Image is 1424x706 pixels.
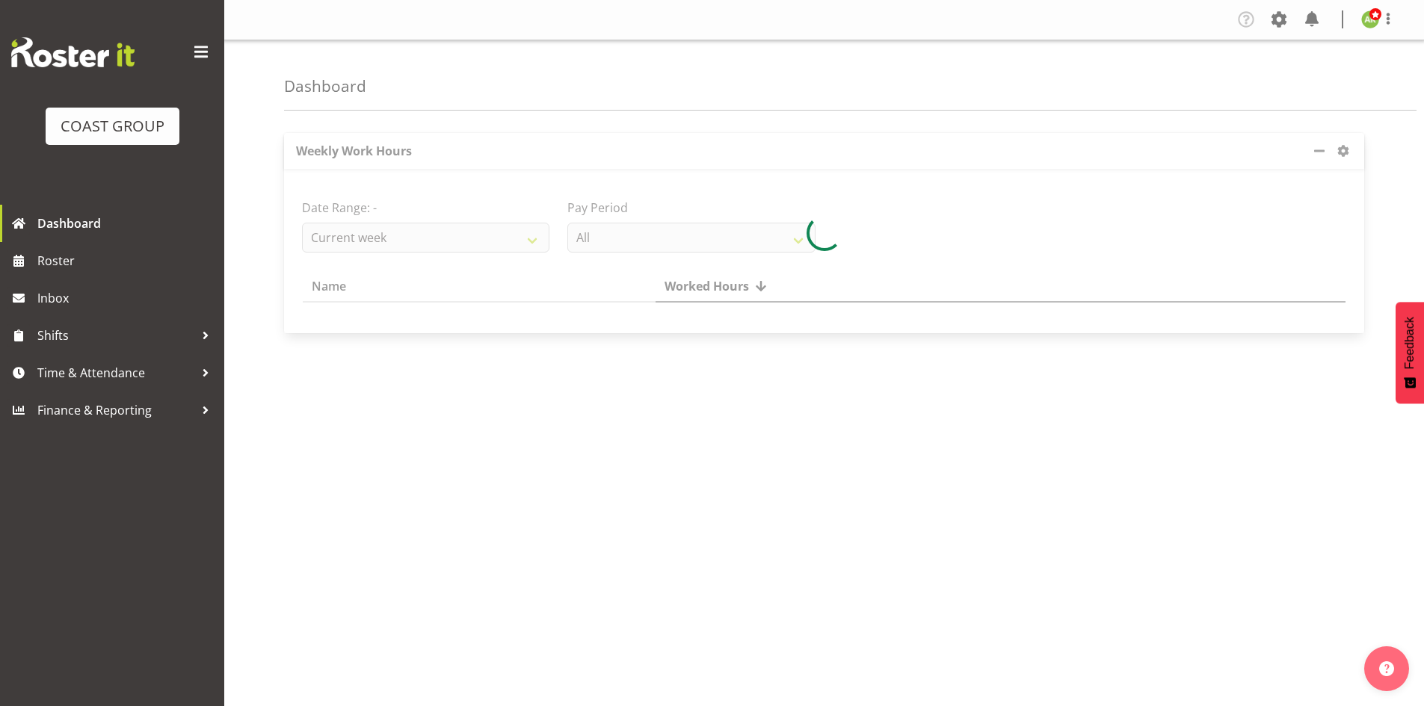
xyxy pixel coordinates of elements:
img: Rosterit website logo [11,37,135,67]
span: Finance & Reporting [37,399,194,421]
img: help-xxl-2.png [1379,661,1394,676]
span: Roster [37,250,217,272]
div: COAST GROUP [61,115,164,137]
span: Shifts [37,324,194,347]
button: Feedback - Show survey [1396,302,1424,403]
h4: Dashboard [284,78,366,95]
span: Dashboard [37,212,217,235]
span: Time & Attendance [37,362,194,384]
img: angela-kerrigan9606.jpg [1361,10,1379,28]
span: Inbox [37,287,217,309]
span: Feedback [1403,317,1417,369]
